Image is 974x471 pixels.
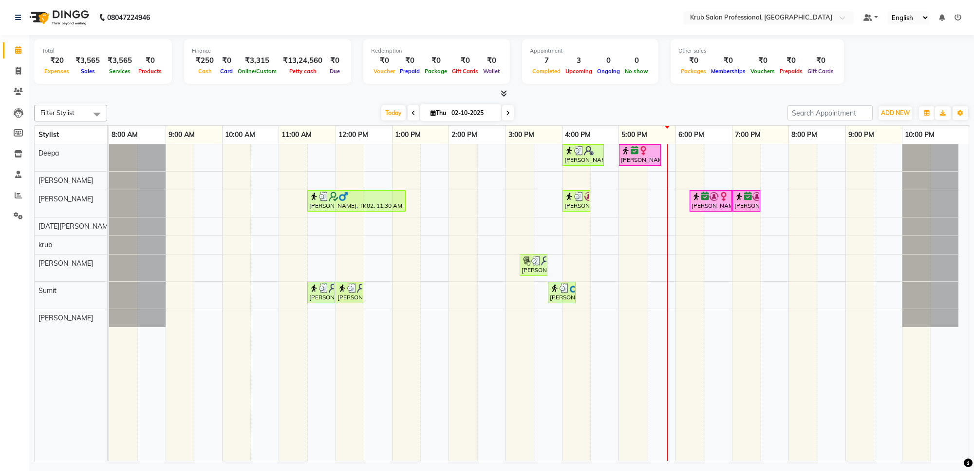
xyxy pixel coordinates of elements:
div: ₹0 [371,55,397,66]
span: Card [218,68,235,75]
div: ₹0 [450,55,481,66]
div: Total [42,47,164,55]
span: [PERSON_NAME] [38,176,93,185]
div: [PERSON_NAME], TK06, 03:15 PM-03:45 PM, Experts Haircuts - [DEMOGRAPHIC_DATA] [PERSON_NAME] Styling [521,256,546,275]
a: 9:00 AM [166,128,197,142]
div: ₹3,565 [104,55,136,66]
span: Voucher [371,68,397,75]
div: ₹0 [397,55,422,66]
span: Completed [530,68,563,75]
div: ₹0 [218,55,235,66]
span: Prepaid [397,68,422,75]
div: [PERSON_NAME], TK06, 04:00 PM-04:45 PM, Master Haircuts - [DEMOGRAPHIC_DATA] Regular Blow Dry [563,146,603,164]
div: Finance [192,47,343,55]
span: Gift Cards [805,68,836,75]
div: Appointment [530,47,651,55]
button: ADD NEW [879,106,912,120]
span: Packages [678,68,709,75]
div: 0 [622,55,651,66]
span: Memberships [709,68,748,75]
a: 6:00 PM [676,128,707,142]
div: [PERSON_NAME], TK05, 07:00 PM-07:30 PM, Experts Haircuts - [DEMOGRAPHIC_DATA] [PERSON_NAME] Styling [733,192,759,210]
span: Online/Custom [235,68,279,75]
span: Expenses [42,68,72,75]
div: [PERSON_NAME], TK07, 03:45 PM-04:15 PM, Hair Cut [DEMOGRAPHIC_DATA] Student [549,283,575,302]
span: No show [622,68,651,75]
a: 1:00 PM [393,128,423,142]
span: Deepa [38,149,59,157]
div: ₹0 [805,55,836,66]
div: ₹0 [678,55,709,66]
div: ₹3,315 [235,55,279,66]
div: [PERSON_NAME], TK02, 11:30 AM-01:15 PM, Master Haircuts - [DEMOGRAPHIC_DATA] Master Stylish,Hair ... [308,192,405,210]
div: ₹0 [777,55,805,66]
div: 3 [563,55,595,66]
span: Package [422,68,450,75]
a: 7:00 PM [732,128,763,142]
span: Prepaids [777,68,805,75]
div: ₹20 [42,55,72,66]
div: Redemption [371,47,502,55]
span: ADD NEW [881,109,910,117]
span: Wallet [481,68,502,75]
input: 2025-10-02 [449,106,497,120]
span: Petty cash [287,68,319,75]
a: 12:00 PM [336,128,371,142]
span: Vouchers [748,68,777,75]
div: ₹0 [709,55,748,66]
b: 08047224946 [107,4,150,31]
a: 8:00 AM [109,128,140,142]
div: Other sales [678,47,836,55]
div: ₹250 [192,55,218,66]
span: [PERSON_NAME] [38,314,93,322]
div: ₹0 [748,55,777,66]
span: Ongoing [595,68,622,75]
span: Gift Cards [450,68,481,75]
div: ₹0 [136,55,164,66]
span: Stylist [38,130,59,139]
div: 0 [595,55,622,66]
div: ₹0 [326,55,343,66]
span: [DATE][PERSON_NAME] [38,222,114,231]
span: Upcoming [563,68,595,75]
div: ₹13,24,560 [279,55,326,66]
span: Services [107,68,133,75]
span: Products [136,68,164,75]
span: Sumit [38,286,56,295]
div: [PERSON_NAME], TK04, 12:00 PM-12:30 PM, Hair Cut [DEMOGRAPHIC_DATA] Student [337,283,362,302]
span: Filter Stylist [40,109,75,117]
a: 10:00 AM [223,128,258,142]
span: Cash [196,68,214,75]
div: ₹0 [422,55,450,66]
input: Search Appointment [787,105,873,120]
span: Sales [78,68,97,75]
a: 11:00 AM [279,128,314,142]
a: 9:00 PM [846,128,877,142]
a: 4:00 PM [562,128,593,142]
span: [PERSON_NAME] [38,195,93,203]
a: 10:00 PM [902,128,937,142]
div: ₹3,565 [72,55,104,66]
a: 2:00 PM [449,128,480,142]
div: [PERSON_NAME], TK05, 06:15 PM-07:00 PM, Master Haircuts - [DEMOGRAPHIC_DATA] Master Stylish [691,192,731,210]
span: krub [38,240,52,249]
a: 8:00 PM [789,128,820,142]
span: Today [381,105,406,120]
span: Thu [428,109,449,117]
div: [PERSON_NAME], TK09, 05:00 PM-05:45 PM, Manicure & Pedicure - [PERSON_NAME] Pedicure [620,146,660,164]
span: Due [327,68,342,75]
a: 3:00 PM [506,128,537,142]
div: [PERSON_NAME], TK04, 11:30 AM-12:00 PM, Experts Haircuts - [DEMOGRAPHIC_DATA] [PERSON_NAME] Trimming [308,283,334,302]
div: [PERSON_NAME], TK08, 04:00 PM-04:30 PM, Experts Haircuts - [DEMOGRAPHIC_DATA] [PERSON_NAME] Styling [563,192,589,210]
div: 7 [530,55,563,66]
div: ₹0 [481,55,502,66]
span: [PERSON_NAME] [38,259,93,268]
a: 5:00 PM [619,128,650,142]
img: logo [25,4,92,31]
